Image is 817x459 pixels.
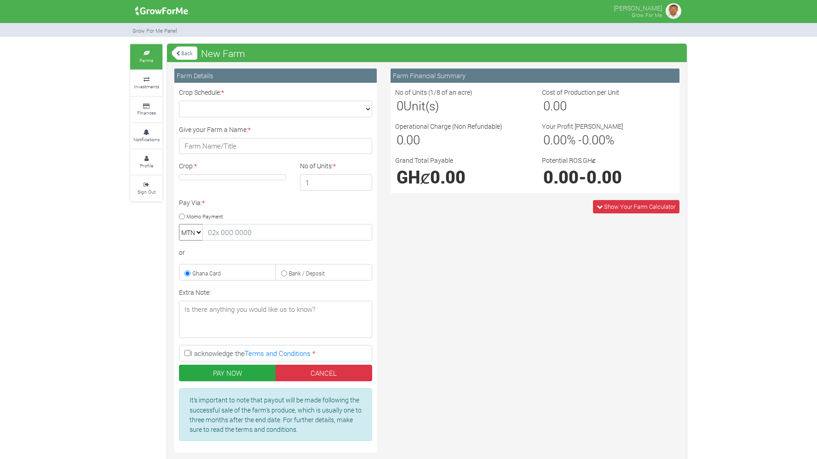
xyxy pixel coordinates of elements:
span: 0.00 [543,98,567,114]
label: I acknowledge the [179,345,372,361]
small: Momo Payment [186,212,223,219]
a: CANCEL [276,365,373,381]
h1: - [543,166,673,187]
small: Notifications [133,136,160,143]
a: Profile [130,149,162,175]
small: Ghana Card [192,270,221,277]
small: Finances [137,109,156,116]
label: Give your Farm a Name: [179,125,251,134]
small: Bank / Deposit [289,270,325,277]
h3: % - % [543,132,673,147]
input: Bank / Deposit [281,270,287,276]
a: Back [172,46,197,61]
label: Your Profit [PERSON_NAME] [542,121,623,131]
span: Show Your Farm Calculator [604,202,675,211]
a: Notifications [130,123,162,149]
span: 0.00 [430,166,466,188]
span: 0.00 [397,132,420,148]
a: Finances [130,97,162,122]
h1: GHȼ [397,166,527,187]
small: Grow For Me Panel [132,27,177,34]
div: Farm Details [174,69,377,83]
span: 0 [397,98,403,114]
span: New Farm [199,44,247,63]
input: Ghana Card [184,270,190,276]
span: 0.00 [543,132,567,148]
label: Operational Charge (Non Refundable) [395,121,502,131]
span: 0.00 [582,132,605,148]
span: 0.00 [543,166,579,188]
input: 02x 000 0000 [202,224,372,241]
label: Extra Note: [179,287,211,297]
input: Momo Payment [179,213,185,219]
label: No of Units: [300,161,336,171]
a: Terms and Conditions [245,349,311,358]
label: Cost of Production per Unit [542,87,619,97]
p: [PERSON_NAME] [614,2,662,13]
small: Investments [134,83,159,90]
span: 0.00 [587,166,622,188]
label: Potential ROS GHȼ [542,155,596,165]
a: Investments [130,70,162,96]
input: Farm Name/Title [179,138,372,155]
small: Farms [139,57,153,63]
img: growforme image [664,2,683,20]
label: No of Units (1/8 of an acre) [395,87,472,97]
a: Sign Out [130,176,162,201]
small: Grow For Me [632,11,662,18]
div: Farm Financial Summary [391,69,679,83]
img: growforme image [132,2,191,20]
small: Profile [140,162,153,169]
div: or [179,247,372,257]
label: Pay Via: [179,198,205,207]
small: Sign Out [138,189,155,195]
label: Crop: [179,161,197,171]
a: Farms [130,44,162,69]
h3: Unit(s) [397,98,527,113]
label: Grand Total Payable [395,155,453,165]
input: I acknowledge theTerms and Conditions * [184,350,190,356]
label: Crop Schedule: [179,87,224,97]
button: PAY NOW [179,365,276,381]
p: It's important to note that payout will be made following the successful sale of the farm's produ... [190,395,362,434]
